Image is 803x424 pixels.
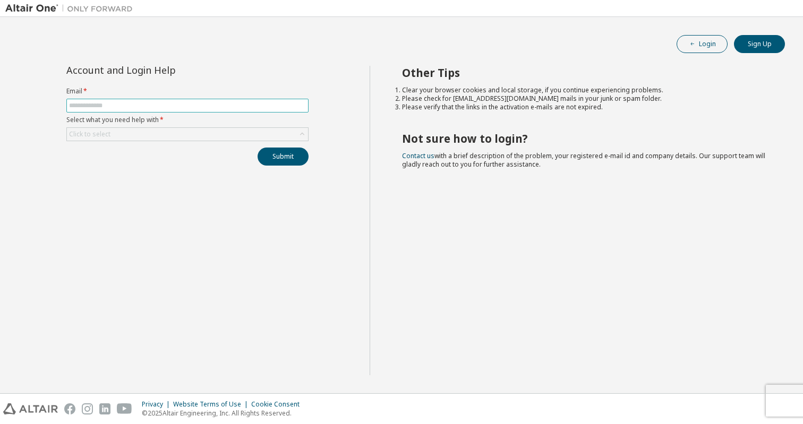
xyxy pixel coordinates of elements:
[402,94,766,103] li: Please check for [EMAIL_ADDRESS][DOMAIN_NAME] mails in your junk or spam folder.
[402,66,766,80] h2: Other Tips
[5,3,138,14] img: Altair One
[258,148,309,166] button: Submit
[142,400,173,409] div: Privacy
[117,403,132,414] img: youtube.svg
[677,35,728,53] button: Login
[82,403,93,414] img: instagram.svg
[402,132,766,145] h2: Not sure how to login?
[402,151,434,160] a: Contact us
[3,403,58,414] img: altair_logo.svg
[66,87,309,96] label: Email
[99,403,110,414] img: linkedin.svg
[402,103,766,111] li: Please verify that the links in the activation e-mails are not expired.
[402,86,766,94] li: Clear your browser cookies and local storage, if you continue experiencing problems.
[69,130,110,139] div: Click to select
[66,116,309,124] label: Select what you need help with
[173,400,251,409] div: Website Terms of Use
[734,35,785,53] button: Sign Up
[142,409,306,418] p: © 2025 Altair Engineering, Inc. All Rights Reserved.
[402,151,765,169] span: with a brief description of the problem, your registered e-mail id and company details. Our suppo...
[67,128,308,141] div: Click to select
[66,66,260,74] div: Account and Login Help
[64,403,75,414] img: facebook.svg
[251,400,306,409] div: Cookie Consent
